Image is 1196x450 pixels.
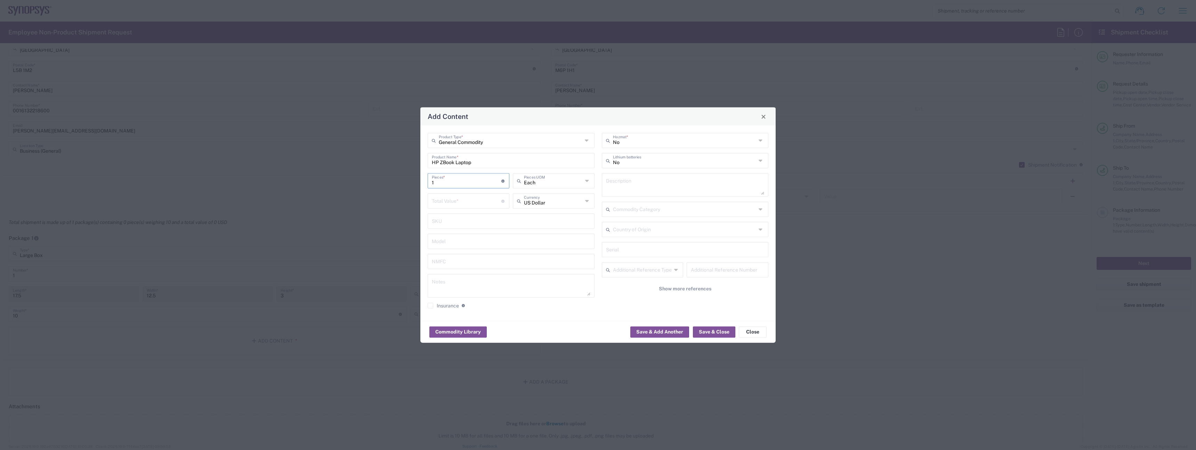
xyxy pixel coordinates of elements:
button: Commodity Library [429,326,487,337]
button: Save & Close [693,326,735,337]
button: Close [739,326,767,337]
button: Save & Add Another [630,326,689,337]
button: Close [759,112,768,121]
h4: Add Content [428,111,468,121]
span: Show more references [659,286,711,292]
label: Insurance [428,303,459,308]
